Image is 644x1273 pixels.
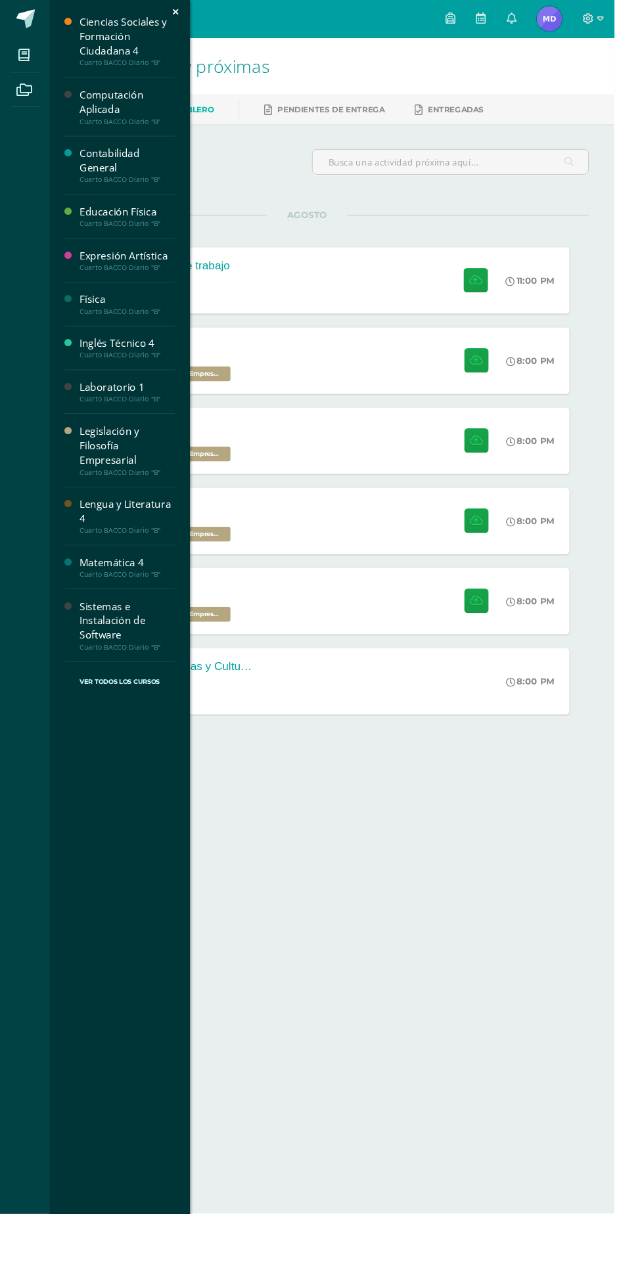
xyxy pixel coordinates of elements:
div: Lengua y Literatura 4 [83,522,183,552]
a: Expresión ArtísticaCuarto BACCO Diario "B" [83,261,183,285]
a: Sistemas e Instalación de SoftwareCuarto BACCO Diario "B" [83,629,183,683]
a: Lengua y Literatura 4Cuarto BACCO Diario "B" [83,522,183,561]
div: Expresión Artística [83,261,183,276]
a: Educación FísicaCuarto BACCO Diario "B" [83,215,183,239]
div: Cuarto BACCO Diario "B" [83,674,183,683]
a: Ver Todos los Cursos [68,694,183,736]
div: Sistemas e Instalación de Software [83,629,183,674]
a: Laboratorio 1Cuarto BACCO Diario "B" [83,399,183,423]
div: Cuarto BACCO Diario "B" [83,368,183,377]
div: Cuarto BACCO Diario "B" [83,414,183,423]
div: Matemática 4 [83,583,183,598]
a: Inglés Técnico 4Cuarto BACCO Diario "B" [83,353,183,377]
a: Ciencias Sociales y Formación Ciudadana 4Cuarto BACCO Diario "B" [83,16,183,70]
div: Cuarto BACCO Diario "B" [83,230,183,239]
div: Cuarto BACCO Diario "B" [83,552,183,561]
div: Contabilidad General [83,154,183,184]
a: FísicaCuarto BACCO Diario "B" [83,307,183,331]
div: Física [83,307,183,322]
div: Ciencias Sociales y Formación Ciudadana 4 [83,16,183,61]
div: Laboratorio 1 [83,399,183,414]
div: Cuarto BACCO Diario "B" [83,598,183,607]
div: Legislación y Filosofía Empresarial [83,445,183,490]
div: Cuarto BACCO Diario "B" [83,184,183,193]
div: Cuarto BACCO Diario "B" [83,61,183,70]
a: Computación AplicadaCuarto BACCO Diario "B" [83,92,183,131]
div: Cuarto BACCO Diario "B" [83,322,183,331]
div: Cuarto BACCO Diario "B" [83,276,183,285]
div: Computación Aplicada [83,92,183,122]
div: Educación Física [83,215,183,230]
a: Contabilidad GeneralCuarto BACCO Diario "B" [83,154,183,193]
a: Matemática 4Cuarto BACCO Diario "B" [83,583,183,607]
a: Legislación y Filosofía EmpresarialCuarto BACCO Diario "B" [83,445,183,499]
div: Cuarto BACCO Diario "B" [83,123,183,132]
div: Inglés Técnico 4 [83,353,183,368]
div: Cuarto BACCO Diario "B" [83,491,183,500]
